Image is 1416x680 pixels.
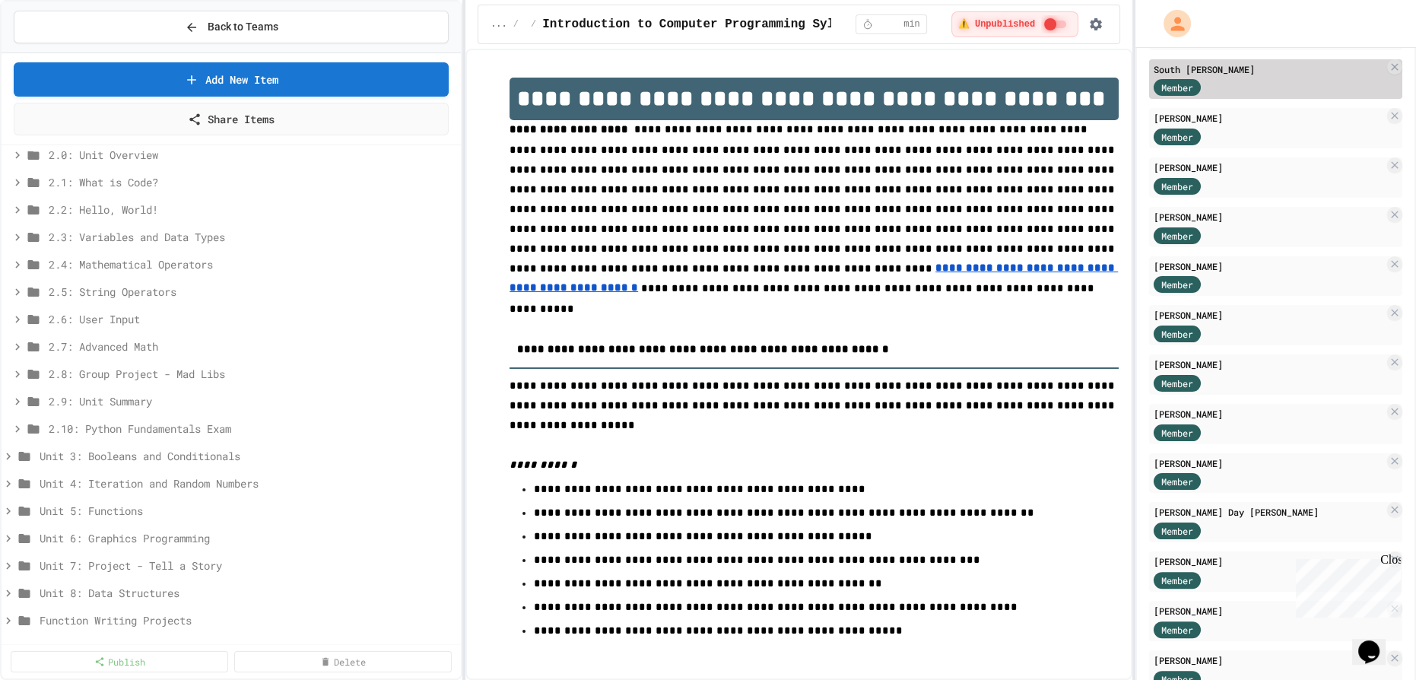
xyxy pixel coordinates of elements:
span: Member [1161,81,1193,94]
div: [PERSON_NAME] [1154,308,1384,322]
span: Member [1161,327,1193,341]
span: ⚠️ Unpublished [958,18,1035,30]
span: Member [1161,377,1193,390]
iframe: chat widget [1352,619,1401,665]
span: Member [1161,278,1193,291]
div: Chat with us now!Close [6,6,105,97]
div: [PERSON_NAME] [1154,357,1384,371]
div: [PERSON_NAME] [1154,210,1384,224]
div: [PERSON_NAME] Day [PERSON_NAME] [1154,505,1384,519]
span: 2.4: Mathematical Operators [49,256,455,272]
a: Add New Item [14,62,449,97]
span: Member [1161,130,1193,144]
div: South [PERSON_NAME] [1154,62,1384,76]
span: / [531,18,536,30]
div: [PERSON_NAME] [1154,653,1384,667]
span: 2.3: Variables and Data Types [49,229,455,245]
span: 2.10: Python Fundamentals Exam [49,421,455,437]
span: ... [491,18,507,30]
span: Member [1161,180,1193,193]
span: Full Programming Projects [40,640,455,656]
span: Introduction to Computer Programming Syllabus [542,15,871,33]
span: Unit 8: Data Structures [40,585,455,601]
div: [PERSON_NAME] [1154,160,1384,174]
div: [PERSON_NAME] [1154,407,1384,421]
span: Member [1161,426,1193,440]
span: Member [1161,524,1193,538]
a: Share Items [14,103,449,135]
span: min [903,18,920,30]
div: [PERSON_NAME] [1154,604,1384,618]
span: 2.1: What is Code? [49,174,455,190]
span: Unit 3: Booleans and Conditionals [40,448,455,464]
span: 2.7: Advanced Math [49,338,455,354]
div: [PERSON_NAME] [1154,259,1384,273]
span: Member [1161,229,1193,243]
iframe: chat widget [1290,553,1401,618]
span: Member [1161,475,1193,488]
a: Delete [234,651,452,672]
span: Unit 7: Project - Tell a Story [40,558,455,574]
span: 2.6: User Input [49,311,455,327]
span: Function Writing Projects [40,612,455,628]
span: Unit 6: Graphics Programming [40,530,455,546]
span: 2.9: Unit Summary [49,393,455,409]
span: 2.2: Hello, World! [49,202,455,218]
a: Publish [11,651,228,672]
span: Member [1161,574,1193,587]
div: [PERSON_NAME] [1154,554,1384,568]
span: 2.5: String Operators [49,284,455,300]
span: Unit 4: Iteration and Random Numbers [40,475,455,491]
button: Back to Teams [14,11,449,43]
span: 2.8: Group Project - Mad Libs [49,366,455,382]
span: 2.0: Unit Overview [49,147,455,163]
span: / [513,18,519,30]
span: Member [1161,623,1193,637]
div: ⚠️ Students cannot see this content! Click the toggle to publish it and make it visible to your c... [951,11,1078,37]
div: My Account [1148,6,1195,41]
span: Unit 5: Functions [40,503,455,519]
div: [PERSON_NAME] [1154,111,1384,125]
div: [PERSON_NAME] [1154,456,1384,470]
span: Back to Teams [208,19,278,35]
